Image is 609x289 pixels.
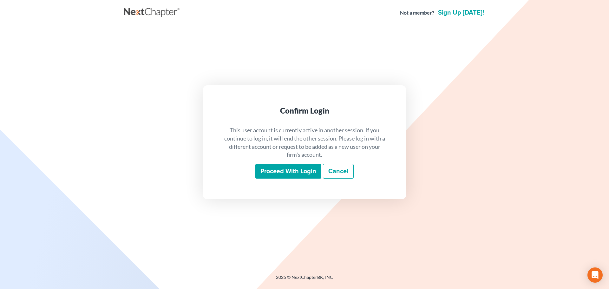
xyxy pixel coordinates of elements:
[400,9,434,16] strong: Not a member?
[323,164,354,179] a: Cancel
[124,274,485,286] div: 2025 © NextChapterBK, INC
[255,164,321,179] input: Proceed with login
[587,267,603,283] div: Open Intercom Messenger
[223,126,386,159] p: This user account is currently active in another session. If you continue to log in, it will end ...
[437,10,485,16] a: Sign up [DATE]!
[223,106,386,116] div: Confirm Login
